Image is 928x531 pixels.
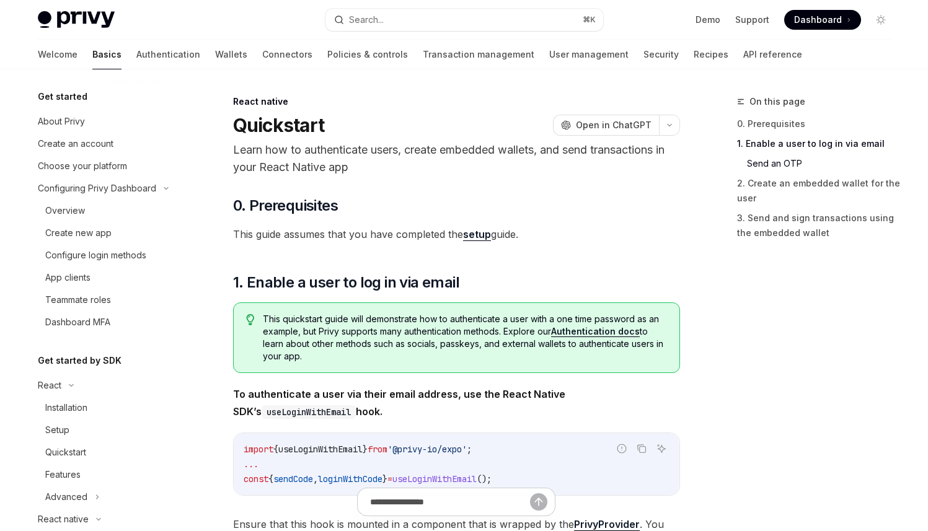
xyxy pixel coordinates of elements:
a: Demo [696,14,720,26]
a: Support [735,14,769,26]
p: Learn how to authenticate users, create embedded wallets, and send transactions in your React Nat... [233,141,680,176]
span: } [363,444,368,455]
div: Choose your platform [38,159,127,173]
span: This quickstart guide will demonstrate how to authenticate a user with a one time password as an ... [263,313,666,362]
a: Welcome [38,40,77,69]
span: = [387,473,392,485]
a: 2. Create an embedded wallet for the user [737,173,901,208]
div: React [38,378,61,393]
div: Dashboard MFA [45,315,110,330]
span: (); [477,473,492,485]
a: Basics [92,40,122,69]
a: 0. Prerequisites [737,114,901,134]
div: Features [45,467,81,482]
a: Installation [28,397,187,419]
a: Create an account [28,133,187,155]
code: useLoginWithEmail [262,405,356,419]
a: Features [28,463,187,486]
a: Transaction management [423,40,534,69]
a: Connectors [262,40,312,69]
span: '@privy-io/expo' [387,444,467,455]
div: Configuring Privy Dashboard [38,181,156,196]
div: Overview [45,203,85,218]
a: Wallets [215,40,247,69]
a: Teammate roles [28,289,187,311]
a: Recipes [694,40,728,69]
span: import [244,444,273,455]
div: Create an account [38,136,113,151]
a: Dashboard [784,10,861,30]
div: Create new app [45,226,112,240]
span: { [273,444,278,455]
span: sendCode [273,473,313,485]
a: API reference [743,40,802,69]
div: About Privy [38,114,85,129]
a: Policies & controls [327,40,408,69]
div: Search... [349,12,384,27]
a: 1. Enable a user to log in via email [737,134,901,154]
button: Open in ChatGPT [553,115,659,136]
span: { [268,473,273,485]
span: ⌘ K [583,15,596,25]
strong: To authenticate a user via their email address, use the React Native SDK’s hook. [233,388,565,418]
span: On this page [749,94,805,109]
a: 3. Send and sign transactions using the embedded wallet [737,208,901,243]
button: Ask AI [653,441,669,457]
div: Installation [45,400,87,415]
div: React native [233,95,680,108]
a: Dashboard MFA [28,311,187,333]
div: React native [38,512,89,527]
button: Send message [530,493,547,511]
h5: Get started [38,89,87,104]
span: Dashboard [794,14,842,26]
span: 0. Prerequisites [233,196,338,216]
span: loginWithCode [318,473,382,485]
svg: Tip [246,314,255,325]
a: Overview [28,200,187,222]
span: } [382,473,387,485]
a: Create new app [28,222,187,244]
a: Security [643,40,679,69]
span: Open in ChatGPT [576,119,652,131]
div: Teammate roles [45,292,111,307]
a: setup [463,228,491,241]
a: User management [549,40,629,69]
button: Toggle dark mode [871,10,891,30]
div: Quickstart [45,445,86,460]
img: light logo [38,11,115,29]
div: App clients [45,270,91,285]
a: Authentication docs [551,326,640,337]
a: About Privy [28,110,187,133]
a: Send an OTP [747,154,901,173]
a: Authentication [136,40,200,69]
a: Choose your platform [28,155,187,177]
span: ; [467,444,472,455]
span: This guide assumes that you have completed the guide. [233,226,680,243]
a: Setup [28,419,187,441]
button: Search...⌘K [325,9,603,31]
h1: Quickstart [233,114,325,136]
a: App clients [28,266,187,289]
button: Report incorrect code [614,441,630,457]
a: Quickstart [28,441,187,463]
div: Configure login methods [45,248,146,263]
span: from [368,444,387,455]
span: useLoginWithEmail [392,473,477,485]
button: Copy the contents from the code block [634,441,650,457]
h5: Get started by SDK [38,353,122,368]
a: Configure login methods [28,244,187,266]
span: 1. Enable a user to log in via email [233,273,459,292]
span: const [244,473,268,485]
span: ... [244,459,259,470]
div: Setup [45,423,69,437]
div: Advanced [45,489,87,504]
span: useLoginWithEmail [278,444,363,455]
span: , [313,473,318,485]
